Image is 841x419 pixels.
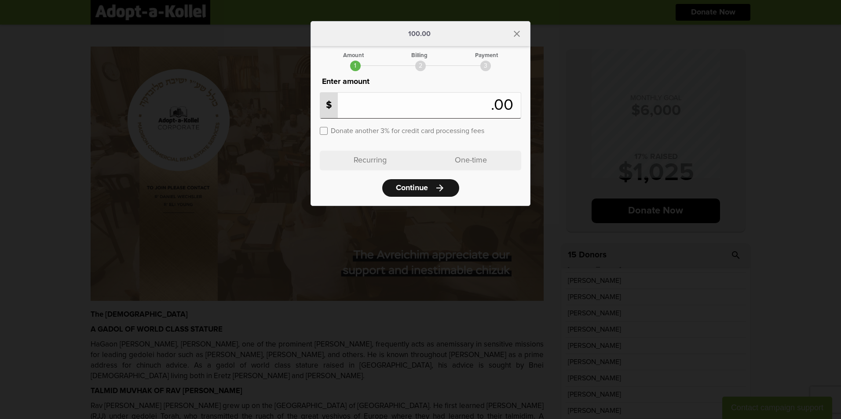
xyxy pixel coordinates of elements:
[343,53,364,58] div: Amount
[320,151,420,170] p: Recurring
[320,76,521,88] p: Enter amount
[320,93,338,118] p: $
[475,53,498,58] div: Payment
[420,151,521,170] p: One-time
[411,53,428,58] div: Billing
[480,61,491,71] div: 3
[396,184,428,192] span: Continue
[408,30,431,37] p: 100.00
[435,183,445,193] i: arrow_forward
[512,29,522,39] i: close
[331,126,484,134] label: Donate another 3% for credit card processing fees
[350,61,361,71] div: 1
[415,61,426,71] div: 2
[382,179,459,197] a: Continuearrow_forward
[491,98,518,113] span: .00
